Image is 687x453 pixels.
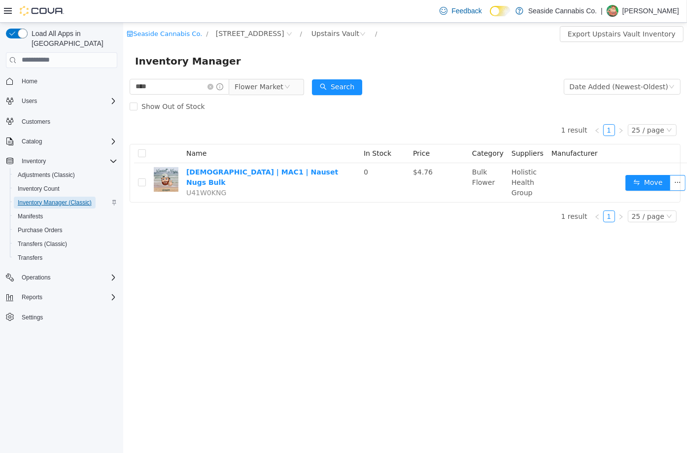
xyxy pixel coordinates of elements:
[471,105,477,111] i: icon: left
[546,61,551,68] i: icon: down
[2,135,121,148] button: Catalog
[18,116,54,128] a: Customers
[10,196,121,209] button: Inventory Manager (Classic)
[189,57,239,72] button: icon: searchSearch
[543,105,549,111] i: icon: down
[12,31,124,46] span: Inventory Manager
[14,183,117,195] span: Inventory Count
[93,61,100,68] i: icon: info-circle
[502,152,548,168] button: icon: swapMove
[14,210,117,222] span: Manifests
[495,191,501,197] i: icon: right
[492,188,504,200] li: Next Page
[18,272,117,283] span: Operations
[10,223,121,237] button: Purchase Orders
[471,191,477,197] i: icon: left
[481,102,491,113] a: 1
[22,314,43,321] span: Settings
[63,127,83,135] span: Name
[3,7,79,15] a: icon: shopSeaside Cannabis Co.
[18,155,117,167] span: Inventory
[18,272,55,283] button: Operations
[14,169,79,181] a: Adjustments (Classic)
[18,115,117,127] span: Customers
[14,238,71,250] a: Transfers (Classic)
[14,238,117,250] span: Transfers (Classic)
[349,127,380,135] span: Category
[6,70,117,350] nav: Complex example
[18,291,46,303] button: Reports
[31,144,55,169] img: Suncrafted | MAC1 | Nauset Nugs Bulk hero shot
[22,157,46,165] span: Inventory
[10,209,121,223] button: Manifests
[2,114,121,128] button: Customers
[63,145,215,164] a: [DEMOGRAPHIC_DATA] | MAC1 | Nauset Nugs Bulk
[22,97,37,105] span: Users
[93,5,161,16] span: 14 Lots Hollow Road
[18,212,43,220] span: Manifests
[490,6,511,16] input: Dark Mode
[18,291,117,303] span: Reports
[2,74,121,88] button: Home
[18,185,60,193] span: Inventory Count
[18,240,67,248] span: Transfers (Classic)
[290,145,309,153] span: $4.76
[18,254,42,262] span: Transfers
[14,80,86,88] span: Show Out of Stock
[2,154,121,168] button: Inventory
[436,1,485,21] a: Feedback
[14,169,117,181] span: Adjustments (Classic)
[438,188,464,200] li: 1 result
[2,94,121,108] button: Users
[18,226,63,234] span: Purchase Orders
[601,5,603,17] p: |
[495,105,501,111] i: icon: right
[3,8,10,14] i: icon: shop
[18,75,117,87] span: Home
[509,188,541,199] div: 25 / page
[290,127,307,135] span: Price
[2,310,121,324] button: Settings
[451,6,481,16] span: Feedback
[14,224,117,236] span: Purchase Orders
[18,311,117,323] span: Settings
[18,312,47,323] a: Settings
[528,5,597,17] p: Seaside Cannabis Co.
[2,271,121,284] button: Operations
[83,7,85,15] span: /
[10,237,121,251] button: Transfers (Classic)
[509,102,541,113] div: 25 / page
[14,252,117,264] span: Transfers
[437,3,560,19] button: Export Upstairs Vault Inventory
[18,155,50,167] button: Inventory
[240,145,245,153] span: 0
[388,127,420,135] span: Suppliers
[10,182,121,196] button: Inventory Count
[607,5,618,17] div: Brandon Lopes
[63,166,103,174] span: U41W0KNG
[84,61,90,67] i: icon: close-circle
[468,188,480,200] li: Previous Page
[480,188,492,200] li: 1
[177,7,179,15] span: /
[622,5,679,17] p: [PERSON_NAME]
[480,102,492,113] li: 1
[10,168,121,182] button: Adjustments (Classic)
[18,75,41,87] a: Home
[468,102,480,113] li: Previous Page
[20,6,64,16] img: Cova
[22,77,37,85] span: Home
[22,138,42,145] span: Catalog
[111,57,160,71] span: Flower Market
[28,29,117,48] span: Load All Apps in [GEOGRAPHIC_DATA]
[18,95,117,107] span: Users
[447,57,545,71] div: Date Added (Newest-Oldest)
[188,3,236,18] div: Upstairs Vault
[345,140,384,179] td: Bulk Flower
[22,293,42,301] span: Reports
[18,199,92,207] span: Inventory Manager (Classic)
[492,102,504,113] li: Next Page
[14,197,117,209] span: Inventory Manager (Classic)
[18,136,117,147] span: Catalog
